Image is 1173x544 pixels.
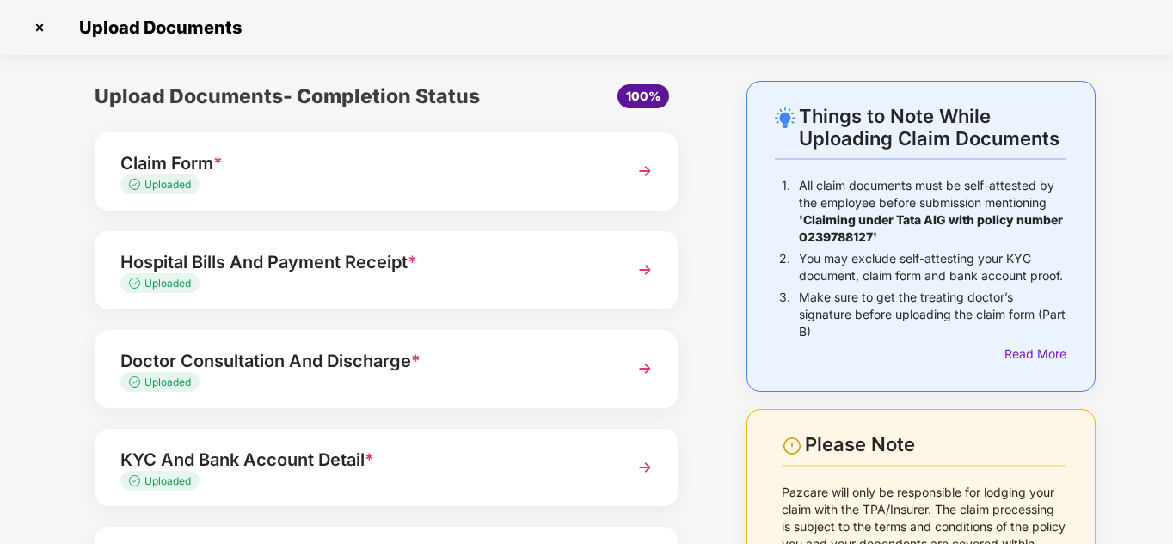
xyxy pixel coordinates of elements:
[629,156,660,186] img: svg+xml;base64,PHN2ZyBpZD0iTmV4dCIgeG1sbnM9Imh0dHA6Ly93d3cudzMub3JnLzIwMDAvc3ZnIiB3aWR0aD0iMzYiIG...
[799,212,1063,244] b: 'Claiming under Tata AIG with policy number 0239788127'
[629,254,660,285] img: svg+xml;base64,PHN2ZyBpZD0iTmV4dCIgeG1sbnM9Imh0dHA6Ly93d3cudzMub3JnLzIwMDAvc3ZnIiB3aWR0aD0iMzYiIG...
[120,446,607,474] div: KYC And Bank Account Detail
[120,248,607,276] div: Hospital Bills And Payment Receipt
[629,353,660,384] img: svg+xml;base64,PHN2ZyBpZD0iTmV4dCIgeG1sbnM9Imh0dHA6Ly93d3cudzMub3JnLzIwMDAvc3ZnIiB3aWR0aD0iMzYiIG...
[129,278,144,289] img: svg+xml;base64,PHN2ZyB4bWxucz0iaHR0cDovL3d3dy53My5vcmcvMjAwMC9zdmciIHdpZHRoPSIxMy4zMzMiIGhlaWdodD...
[629,452,660,483] img: svg+xml;base64,PHN2ZyBpZD0iTmV4dCIgeG1sbnM9Imh0dHA6Ly93d3cudzMub3JnLzIwMDAvc3ZnIiB3aWR0aD0iMzYiIG...
[144,474,191,487] span: Uploaded
[799,250,1066,284] p: You may exclude self-attesting your KYC document, claim form and bank account proof.
[799,177,1066,246] p: All claim documents must be self-attested by the employee before submission mentioning
[120,347,607,375] div: Doctor Consultation And Discharge
[144,277,191,290] span: Uploaded
[144,178,191,191] span: Uploaded
[626,89,660,103] span: 100%
[775,107,795,128] img: svg+xml;base64,PHN2ZyB4bWxucz0iaHR0cDovL3d3dy53My5vcmcvMjAwMC9zdmciIHdpZHRoPSIyNC4wOTMiIGhlaWdodD...
[782,177,790,246] p: 1.
[1004,345,1066,364] div: Read More
[782,436,802,456] img: svg+xml;base64,PHN2ZyBpZD0iV2FybmluZ18tXzI0eDI0IiBkYXRhLW5hbWU9Ildhcm5pbmcgLSAyNHgyNCIgeG1sbnM9Im...
[129,376,144,388] img: svg+xml;base64,PHN2ZyB4bWxucz0iaHR0cDovL3d3dy53My5vcmcvMjAwMC9zdmciIHdpZHRoPSIxMy4zMzMiIGhlaWdodD...
[129,475,144,486] img: svg+xml;base64,PHN2ZyB4bWxucz0iaHR0cDovL3d3dy53My5vcmcvMjAwMC9zdmciIHdpZHRoPSIxMy4zMzMiIGhlaWdodD...
[805,433,1066,456] div: Please Note
[144,376,191,388] span: Uploaded
[62,17,250,38] span: Upload Documents
[120,150,607,177] div: Claim Form
[799,105,1066,150] div: Things to Note While Uploading Claim Documents
[779,289,790,340] p: 3.
[799,289,1066,340] p: Make sure to get the treating doctor’s signature before uploading the claim form (Part B)
[95,81,483,112] div: Upload Documents- Completion Status
[129,179,144,190] img: svg+xml;base64,PHN2ZyB4bWxucz0iaHR0cDovL3d3dy53My5vcmcvMjAwMC9zdmciIHdpZHRoPSIxMy4zMzMiIGhlaWdodD...
[779,250,790,284] p: 2.
[26,14,53,41] img: svg+xml;base64,PHN2ZyBpZD0iQ3Jvc3MtMzJ4MzIiIHhtbG5zPSJodHRwOi8vd3d3LnczLm9yZy8yMDAwL3N2ZyIgd2lkdG...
